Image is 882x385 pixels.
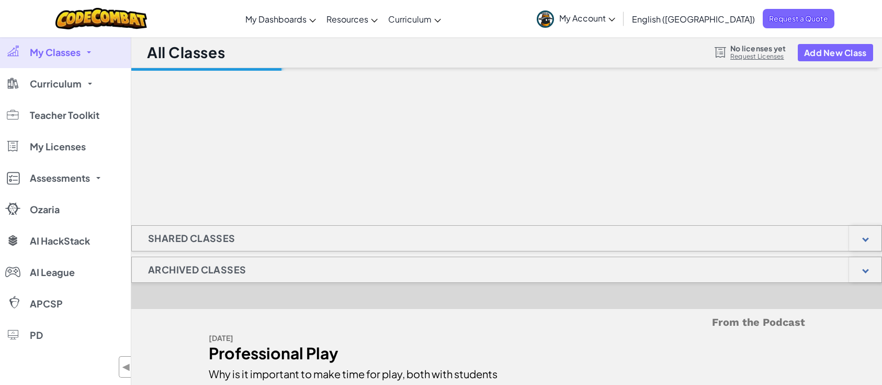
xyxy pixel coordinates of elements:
[627,5,760,33] a: English ([GEOGRAPHIC_DATA])
[132,225,252,251] h1: Shared Classes
[321,5,383,33] a: Resources
[326,14,368,25] span: Resources
[122,359,131,375] span: ◀
[245,14,307,25] span: My Dashboards
[730,52,786,61] a: Request Licenses
[532,2,620,35] a: My Account
[147,42,225,62] h1: All Classes
[209,346,499,361] div: Professional Play
[30,205,60,214] span: Ozaria
[30,236,90,246] span: AI HackStack
[559,13,615,24] span: My Account
[763,9,834,28] a: Request a Quote
[132,257,262,283] h1: Archived Classes
[383,5,446,33] a: Curriculum
[209,331,499,346] div: [DATE]
[30,48,81,57] span: My Classes
[240,5,321,33] a: My Dashboards
[55,8,147,29] img: CodeCombat logo
[388,14,432,25] span: Curriculum
[537,10,554,28] img: avatar
[730,44,786,52] span: No licenses yet
[209,314,805,331] h5: From the Podcast
[30,142,86,151] span: My Licenses
[30,111,99,120] span: Teacher Toolkit
[798,44,873,61] button: Add New Class
[30,79,82,89] span: Curriculum
[30,173,90,183] span: Assessments
[632,14,755,25] span: English ([GEOGRAPHIC_DATA])
[30,268,75,277] span: AI League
